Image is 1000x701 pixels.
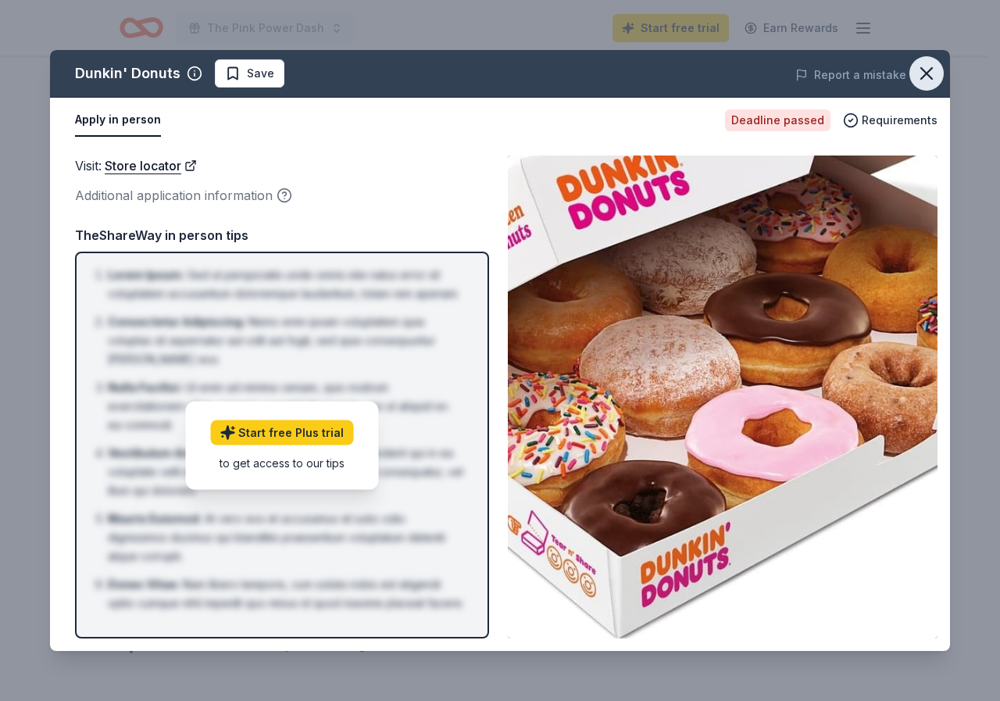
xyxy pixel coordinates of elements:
div: Deadline passed [725,109,830,131]
button: Apply in person [75,104,161,137]
li: Quis autem vel eum iure reprehenderit qui in ea voluptate velit esse [PERSON_NAME] nihil molestia... [108,444,466,500]
div: Dunkin' Donuts [75,61,180,86]
button: Requirements [843,111,937,130]
span: Vestibulum Ante : [108,446,205,460]
span: Lorem Ipsum : [108,268,184,281]
div: Visit : [75,156,489,176]
li: At vero eos et accusamus et iusto odio dignissimos ducimus qui blanditiis praesentium voluptatum ... [108,510,466,566]
span: Nulla Facilisi : [108,381,182,394]
img: Image for Dunkin' Donuts [508,156,937,638]
button: Save [215,59,284,88]
div: Additional application information [75,185,489,206]
span: Donec Vitae : [108,578,180,591]
span: Requirements [862,111,937,130]
button: Report a mistake [795,66,906,84]
li: Sed ut perspiciatis unde omnis iste natus error sit voluptatem accusantium doloremque laudantium,... [108,266,466,303]
li: Ut enim ad minima veniam, quis nostrum exercitationem ullam corporis suscipit laboriosam, nisi ut... [108,378,466,435]
a: Store locator [105,156,197,176]
span: Consectetur Adipiscing : [108,315,245,328]
div: to get access to our tips [210,454,353,470]
li: Nam libero tempore, cum soluta nobis est eligendi optio cumque nihil impedit quo minus id quod ma... [108,575,466,613]
li: Nemo enim ipsam voluptatem quia voluptas sit aspernatur aut odit aut fugit, sed quia consequuntur... [108,313,466,369]
span: Save [247,64,274,83]
div: TheShareWay in person tips [75,225,489,245]
span: Mauris Euismod : [108,512,202,525]
a: Start free Plus trial [210,420,353,445]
